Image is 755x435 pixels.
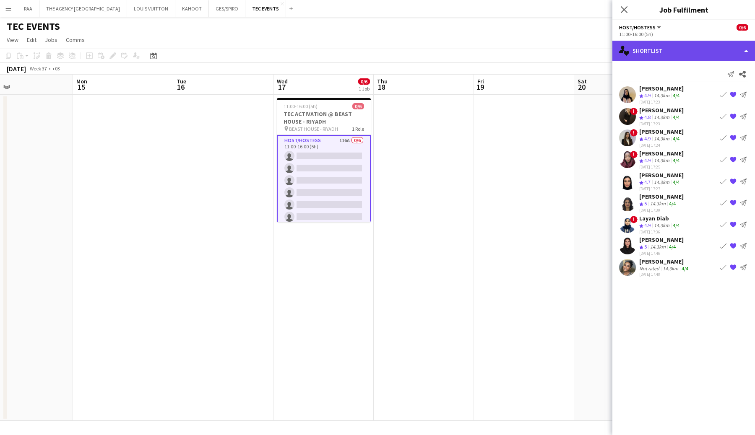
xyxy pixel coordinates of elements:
button: THE AGENCY [GEOGRAPHIC_DATA] [39,0,127,17]
div: 14.3km [652,135,671,142]
span: 4.9 [644,92,651,98]
app-skills-label: 4/4 [669,243,676,250]
span: BEAST HOUSE - RIYADH [289,126,338,132]
span: 4.9 [644,222,651,228]
div: [DATE] 17:46 [639,251,684,256]
h3: TEC ACTIVATION @ BEAST HOUSE - RIYADH [277,110,371,125]
span: 16 [175,82,186,92]
div: [DATE] 17:48 [639,272,690,277]
div: 14.3km [652,222,671,229]
div: [DATE] 17:23 [639,99,684,105]
span: Week 37 [28,65,49,72]
span: Fri [477,78,484,85]
span: 0/6 [358,78,370,85]
span: 15 [75,82,87,92]
button: Host/Hostess [619,24,662,31]
a: Comms [62,34,88,45]
div: 14.3km [648,200,667,207]
div: [PERSON_NAME] [639,106,684,114]
a: View [3,34,22,45]
div: 14.3km [652,179,671,186]
div: [PERSON_NAME] [639,128,684,135]
span: 0/6 [352,103,364,109]
span: 11:00-16:00 (5h) [284,103,318,109]
span: Wed [277,78,288,85]
div: [DATE] [7,65,26,73]
app-job-card: 11:00-16:00 (5h)0/6TEC ACTIVATION @ BEAST HOUSE - RIYADH BEAST HOUSE - RIYADH1 RoleHost/Hostess11... [277,98,371,222]
span: Host/Hostess [619,24,656,31]
div: [PERSON_NAME] [639,85,684,92]
button: LOUIS VUITTON [127,0,175,17]
span: 19 [476,82,484,92]
span: Sat [578,78,587,85]
h1: TEC EVENTS [7,20,60,33]
div: 14.3km [652,157,671,164]
span: Mon [76,78,87,85]
div: [PERSON_NAME] [639,193,684,200]
span: Tue [177,78,186,85]
div: 14.3km [652,114,671,121]
span: 18 [376,82,388,92]
button: KAHOOT [175,0,209,17]
div: 14.3km [661,265,680,272]
span: ! [630,215,638,223]
app-skills-label: 4/4 [673,114,679,120]
div: Layan Diab [639,215,681,222]
span: 5 [644,243,647,250]
span: 4.7 [644,179,651,185]
app-skills-label: 4/4 [673,135,679,142]
a: Jobs [42,34,61,45]
div: 1 Job [359,85,370,92]
div: [DATE] 17:24 [639,142,684,148]
button: RAA [17,0,39,17]
span: 4.9 [644,135,651,142]
div: [DATE] 17:30 [639,207,684,213]
div: [PERSON_NAME] [639,171,684,179]
span: ! [630,108,638,115]
div: 14.3km [652,92,671,99]
div: Shortlist [612,41,755,61]
app-skills-label: 4/4 [673,92,679,98]
app-skills-label: 4/4 [673,157,679,163]
span: 4.8 [644,114,651,120]
span: View [7,36,18,44]
span: Thu [377,78,388,85]
span: 4.9 [644,157,651,163]
span: 1 Role [352,126,364,132]
span: ! [630,151,638,158]
div: [PERSON_NAME] [639,258,690,265]
div: 11:00-16:00 (5h) [619,31,748,37]
div: [DATE] 17:23 [639,121,684,126]
button: GES/SPIRO [209,0,245,17]
button: TEC EVENTS [245,0,286,17]
app-skills-label: 4/4 [669,200,676,207]
div: 14.3km [648,243,667,251]
h3: Job Fulfilment [612,4,755,15]
app-card-role: Host/Hostess116A0/611:00-16:00 (5h) [277,135,371,226]
span: 17 [276,82,288,92]
a: Edit [23,34,40,45]
app-skills-label: 4/4 [682,265,688,272]
span: Jobs [45,36,57,44]
span: Comms [66,36,85,44]
div: [DATE] 17:36 [639,229,681,234]
span: 20 [576,82,587,92]
span: 5 [644,200,647,207]
span: 0/6 [737,24,748,31]
div: [DATE] 17:27 [639,186,684,191]
app-skills-label: 4/4 [673,179,679,185]
app-skills-label: 4/4 [673,222,679,228]
div: Not rated [639,265,661,272]
span: ! [630,129,638,137]
div: +03 [52,65,60,72]
div: [DATE] 17:25 [639,164,684,170]
span: Edit [27,36,36,44]
div: [PERSON_NAME] [639,150,684,157]
div: [PERSON_NAME] [639,236,684,243]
